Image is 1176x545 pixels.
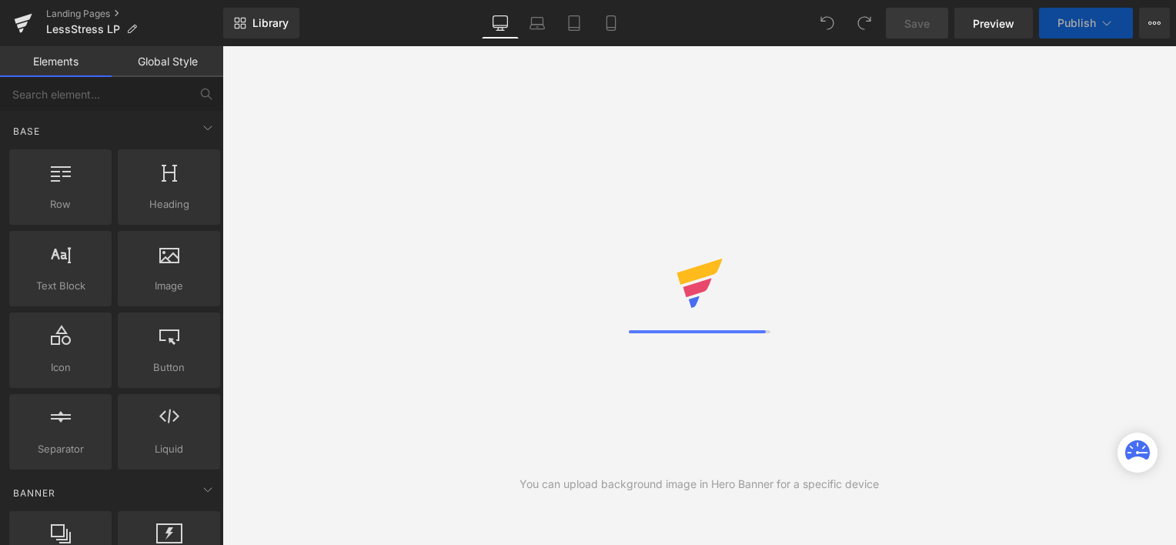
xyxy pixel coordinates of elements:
a: Laptop [519,8,556,38]
button: Undo [812,8,843,38]
span: Publish [1057,17,1096,29]
span: LessStress LP [46,23,120,35]
span: Preview [973,15,1014,32]
span: Heading [122,196,215,212]
span: Library [252,16,289,30]
a: Preview [954,8,1033,38]
button: Redo [849,8,880,38]
a: New Library [223,8,299,38]
span: Separator [14,441,107,457]
a: Landing Pages [46,8,223,20]
a: Mobile [593,8,630,38]
span: Icon [14,359,107,376]
span: Base [12,124,42,139]
span: Text Block [14,278,107,294]
a: Global Style [112,46,223,77]
span: Button [122,359,215,376]
button: More [1139,8,1170,38]
span: Save [904,15,930,32]
button: Publish [1039,8,1133,38]
a: Tablet [556,8,593,38]
span: Liquid [122,441,215,457]
a: Desktop [482,8,519,38]
span: Image [122,278,215,294]
span: Banner [12,486,57,500]
span: Row [14,196,107,212]
div: You can upload background image in Hero Banner for a specific device [520,476,879,493]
